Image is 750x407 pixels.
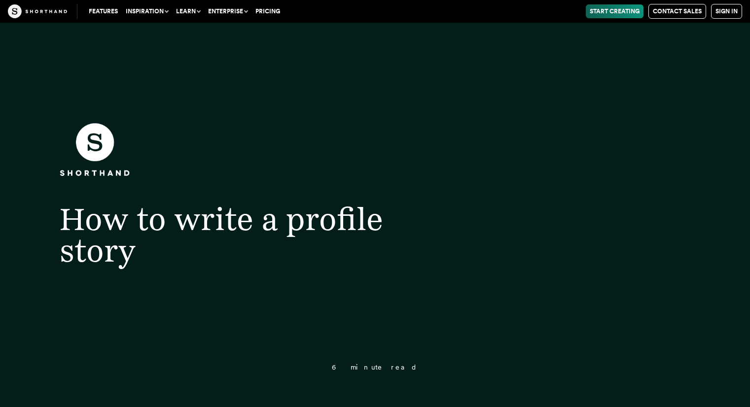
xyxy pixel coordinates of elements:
button: Learn [172,4,204,18]
a: Sign in [711,4,742,19]
p: 6 minute read [96,364,654,371]
a: Contact Sales [648,4,706,19]
img: The Craft [8,4,67,18]
a: Pricing [251,4,284,18]
h1: How to write a profile story [40,203,431,267]
a: Start Creating [586,4,643,18]
a: Features [85,4,122,18]
button: Enterprise [204,4,251,18]
button: Inspiration [122,4,172,18]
